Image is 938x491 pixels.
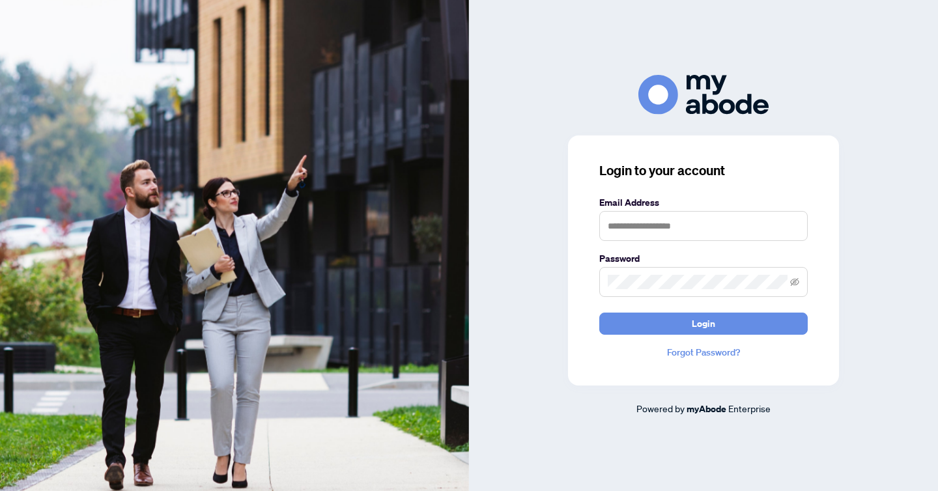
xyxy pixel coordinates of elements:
a: myAbode [687,402,726,416]
img: ma-logo [638,75,769,115]
a: Forgot Password? [599,345,808,359]
span: eye-invisible [790,277,799,287]
button: Login [599,313,808,335]
span: Login [692,313,715,334]
span: Enterprise [728,402,771,414]
label: Email Address [599,195,808,210]
h3: Login to your account [599,161,808,180]
label: Password [599,251,808,266]
span: Powered by [636,402,685,414]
